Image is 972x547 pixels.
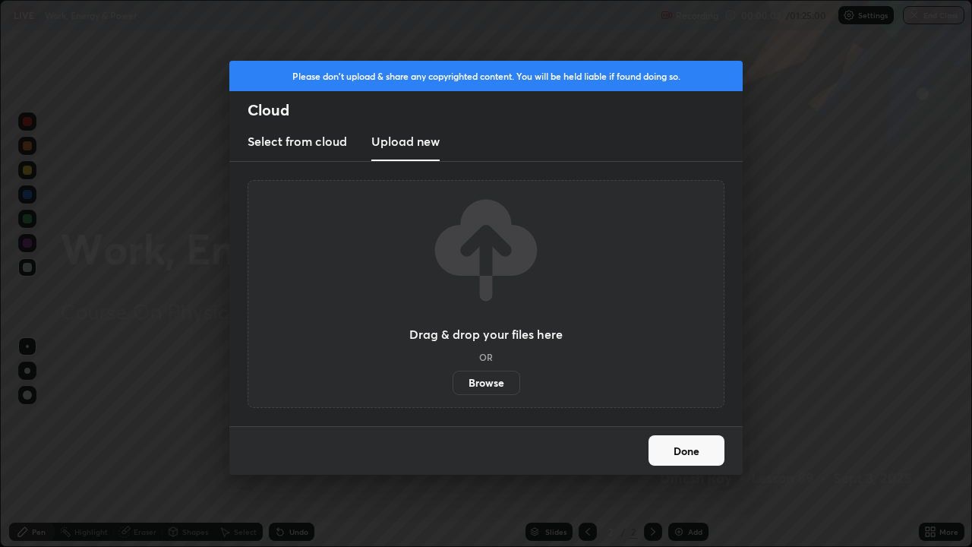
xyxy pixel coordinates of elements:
h3: Drag & drop your files here [409,328,563,340]
button: Done [649,435,724,466]
h3: Upload new [371,132,440,150]
div: Please don't upload & share any copyrighted content. You will be held liable if found doing so. [229,61,743,91]
h2: Cloud [248,100,743,120]
h3: Select from cloud [248,132,347,150]
h5: OR [479,353,493,362]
